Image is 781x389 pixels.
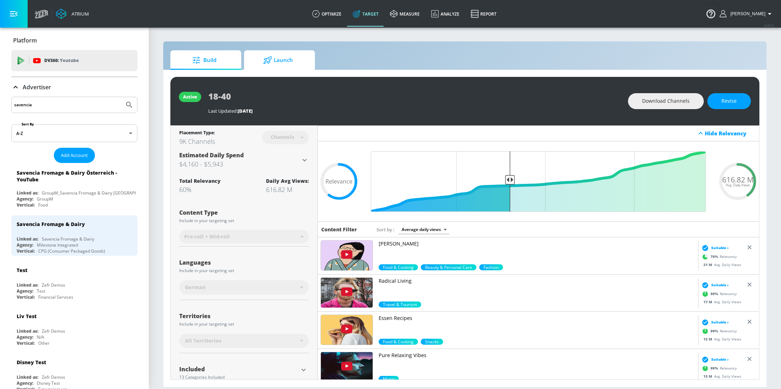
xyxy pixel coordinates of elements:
div: Atrium [69,11,89,17]
button: [PERSON_NAME] [720,10,774,18]
button: Open Resource Center [701,4,721,23]
span: v 4.32.0 [764,23,774,27]
div: Agency: [17,380,33,386]
div: Hide Relevancy [705,130,755,137]
div: Linked as: [17,374,38,380]
div: GroupM_Savencia Fromage & Dairy [GEOGRAPHIC_DATA] [42,190,156,196]
div: 616.82 M [266,185,309,194]
span: 13 M [704,337,714,342]
div: Relevancy [700,252,737,262]
div: Other [38,340,50,346]
a: measure [384,1,425,27]
input: Search by name [14,100,121,109]
span: 21 M [704,262,714,267]
div: Savencia Fromage & Dairy [17,221,85,227]
span: 70 % [711,254,720,259]
p: Advertiser [23,83,51,91]
div: Savencia Fromage & Dairy Österreich - YouTubeLinked as:GroupM_Savencia Fromage & Dairy [GEOGRAPHI... [11,166,137,210]
div: 70.0% [379,264,418,270]
div: Languages [179,260,309,265]
div: Disney Test [37,380,60,386]
div: 60% [179,185,221,194]
span: Fashion [479,264,503,270]
div: Agency: [17,288,33,294]
div: Total Relevancy [179,177,221,184]
div: Savencia Fromage & Dairy Österreich - YouTube [17,169,126,183]
button: Add Account [54,148,95,163]
span: Music [379,376,399,382]
div: 99.0% [379,339,418,345]
a: Report [465,1,502,27]
div: Suitable › [700,319,729,326]
div: active [183,94,197,100]
span: Add Account [61,151,88,159]
span: Build [177,52,231,69]
div: CPG (Consumer Packaged Goods) [38,248,105,254]
span: 13 M [704,374,714,379]
h3: $4,160 - $5,943 [179,159,300,169]
span: German [185,284,205,291]
span: Sort by [377,226,395,233]
div: DV360: Youtube [11,50,137,71]
span: 99 % [711,291,720,297]
p: Radical Living [379,277,695,284]
span: Food & Cooking [379,264,418,270]
span: 99 % [711,328,720,334]
div: 70.0% [479,264,503,270]
span: Download Channels [642,97,690,106]
div: Linked as: [17,236,38,242]
div: Placement Type: [179,130,215,137]
div: Vertical: [17,294,35,300]
span: login as: stephanie.wolklin@zefr.com [728,11,765,16]
span: Relevance [326,179,352,184]
div: Avg. Daily Views [700,299,742,305]
span: Snacks [421,339,443,345]
div: Test [17,267,27,274]
div: Zefr Demos [42,328,65,334]
span: 616.82 M [722,176,754,184]
div: N/A [37,334,44,340]
div: Relevancy [700,289,737,299]
div: Estimated Daily Spend$4,160 - $5,943 [179,151,309,169]
div: TestLinked as:Zefr DemosAgency:TestVertical:Financial Services [11,261,137,302]
div: Channels [267,134,298,140]
span: Food & Cooking [379,339,418,345]
div: Food [38,202,48,208]
div: Agency: [17,242,33,248]
div: Include in your targeting set [179,322,309,326]
button: Submit Search [121,97,137,113]
button: Revise [707,93,751,109]
div: Relevancy [700,363,737,374]
input: Final Threshold [367,151,709,212]
a: [PERSON_NAME] [379,240,695,264]
img: UUPhADRTIwDxB0vVSU33CijA [321,352,373,382]
div: Advertiser [11,77,137,97]
div: Average daily views [398,225,449,234]
a: Essen Recipes [379,315,695,339]
div: Last Updated: [208,108,621,114]
div: 99.0% [379,376,399,382]
div: Territories [179,313,309,319]
div: German [179,280,309,294]
div: A-Z [11,124,137,142]
img: UUNh35NtktYxumhyASfnF1dg [321,315,373,345]
span: 17 M [704,299,714,304]
div: Vertical: [17,248,35,254]
div: Linked as: [17,328,38,334]
a: Analyze [425,1,465,27]
a: Radical Living [379,277,695,301]
div: Agency: [17,196,33,202]
span: Estimated Daily Spend [179,151,244,159]
div: Linked as: [17,190,38,196]
div: Agency: [17,334,33,340]
div: All Territories [179,334,309,348]
div: Suitable › [700,282,729,289]
div: Zefr Demos [42,282,65,288]
img: UU-uNVV92llYIMC5-ZUF0Q4w [321,241,373,270]
p: DV360: [44,57,79,64]
div: 9K Channels [179,137,215,146]
span: Travel & Tourism [379,301,421,308]
span: Suitable › [712,245,729,250]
